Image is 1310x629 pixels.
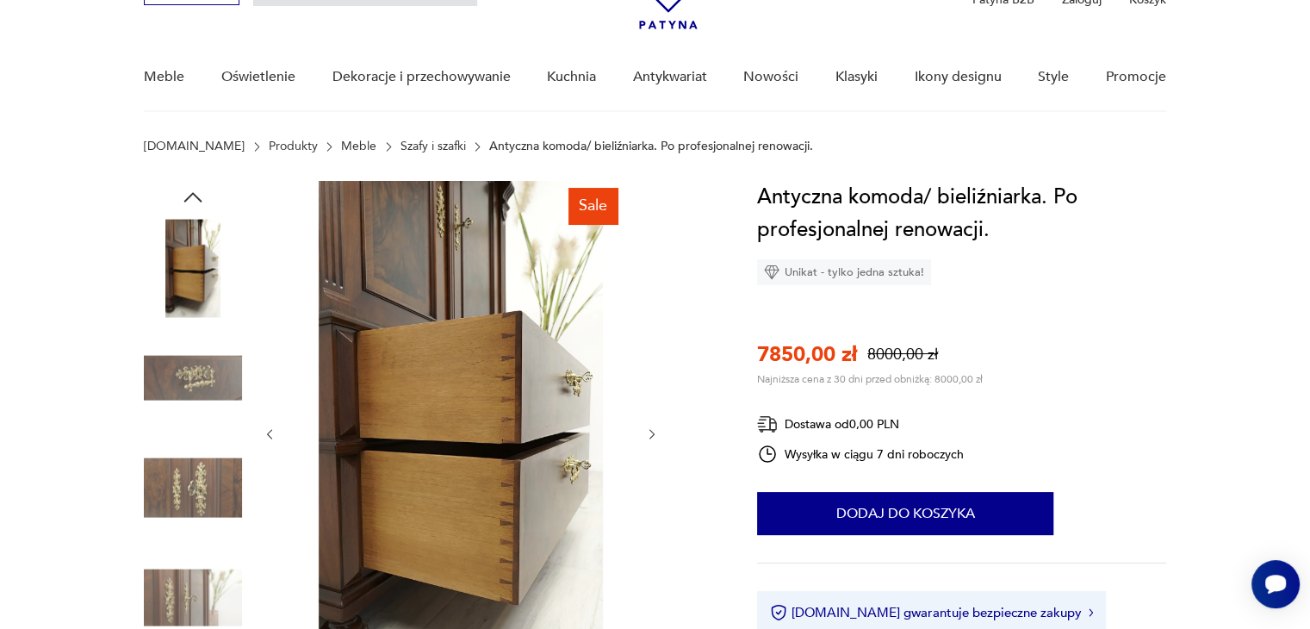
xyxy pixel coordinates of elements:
p: 8000,00 zł [867,344,938,365]
iframe: Smartsupp widget button [1251,560,1300,608]
a: Style [1038,44,1069,110]
button: Dodaj do koszyka [757,492,1053,535]
p: 7850,00 zł [757,340,857,369]
a: Promocje [1106,44,1166,110]
div: Sale [568,188,618,224]
img: Ikona certyfikatu [770,604,787,621]
h1: Antyczna komoda/ bieliźniarka. Po profesjonalnej renowacji. [757,181,1166,246]
p: Najniższa cena z 30 dni przed obniżką: 8000,00 zł [757,372,983,386]
a: Dekoracje i przechowywanie [332,44,510,110]
img: Zdjęcie produktu Antyczna komoda/ bieliźniarka. Po profesjonalnej renowacji. [144,439,242,537]
a: Szafy i szafki [400,140,466,153]
a: Nowości [743,44,798,110]
img: Zdjęcie produktu Antyczna komoda/ bieliźniarka. Po profesjonalnej renowacji. [144,329,242,427]
a: Oświetlenie [221,44,295,110]
img: Ikona dostawy [757,414,778,435]
a: [DOMAIN_NAME] [144,140,245,153]
img: Ikona diamentu [764,265,779,280]
a: Meble [144,44,184,110]
a: Meble [341,140,376,153]
a: Produkty [269,140,318,153]
div: Dostawa od 0,00 PLN [757,414,964,435]
a: Kuchnia [547,44,596,110]
a: Antykwariat [633,44,707,110]
a: Klasyki [835,44,878,110]
img: Zdjęcie produktu Antyczna komoda/ bieliźniarka. Po profesjonalnej renowacji. [144,219,242,317]
p: Antyczna komoda/ bieliźniarka. Po profesjonalnej renowacji. [489,140,813,153]
a: Ikony designu [914,44,1001,110]
div: Wysyłka w ciągu 7 dni roboczych [757,444,964,464]
div: Unikat - tylko jedna sztuka! [757,259,931,285]
img: Ikona strzałki w prawo [1089,608,1094,617]
button: [DOMAIN_NAME] gwarantuje bezpieczne zakupy [770,604,1093,621]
